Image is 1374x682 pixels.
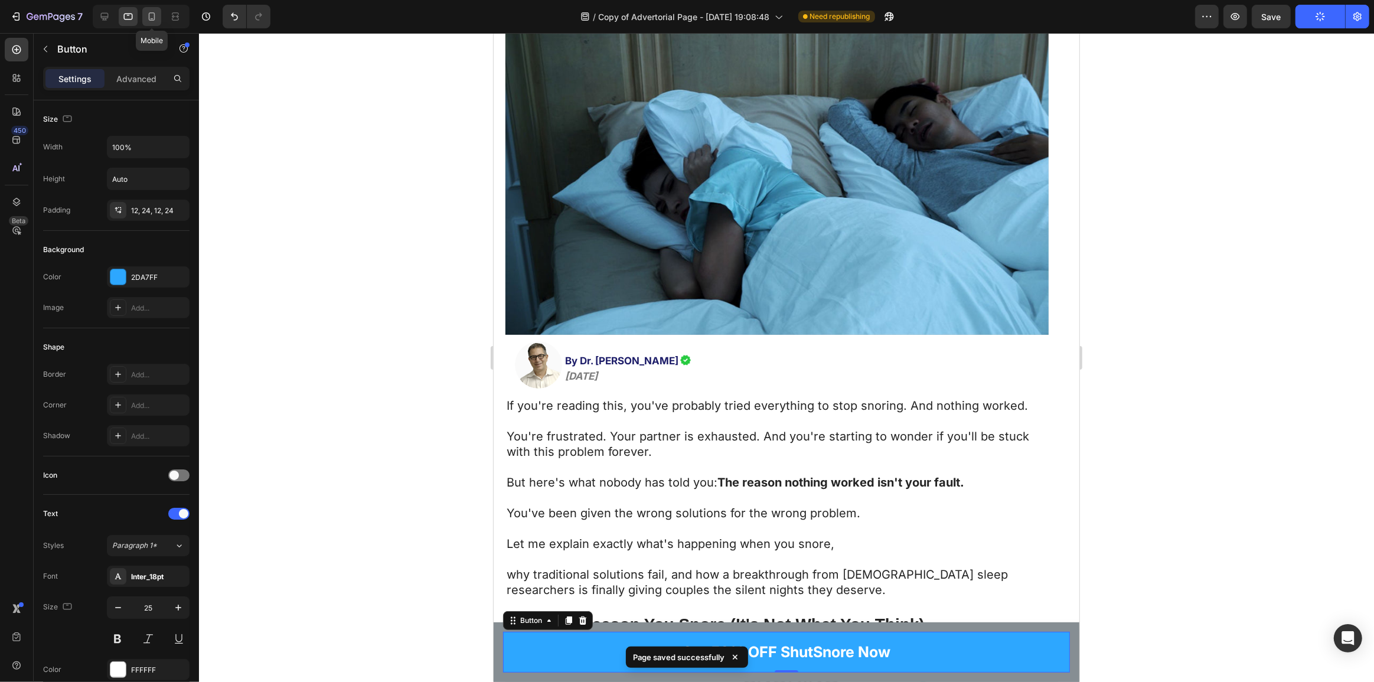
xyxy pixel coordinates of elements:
[13,472,554,488] p: You've been given the wrong solutions for the wrong problem.
[43,430,70,441] div: Shadow
[43,470,57,481] div: Icon
[810,11,870,22] span: Need republishing
[43,342,64,353] div: Shape
[5,5,88,28] button: 7
[11,126,28,135] div: 450
[494,33,1079,682] iframe: Design area
[77,9,83,24] p: 7
[71,337,104,349] i: [DATE]
[58,73,92,85] p: Settings
[43,244,84,255] div: Background
[43,540,64,551] div: Styles
[131,665,187,676] div: FFFFFF
[224,442,471,456] strong: The reason nothing worked isn't your fault.
[107,136,189,158] input: Auto
[13,396,554,426] p: You're frustrated. Your partner is exhausted. And you're starting to wonder if you'll be stuck wi...
[131,572,187,582] div: Inter_18pt
[57,42,158,56] p: Button
[107,535,190,556] button: Paragraph 1*
[71,322,185,334] span: By Dr. [PERSON_NAME]
[599,11,770,23] span: Copy of Advertorial Page - [DATE] 19:08:48
[43,400,67,410] div: Corner
[131,272,187,283] div: 2DA7FF
[116,73,156,85] p: Advanced
[21,308,68,355] img: gempages_580209516545573636-930e63da-90c2-4da9-bbde-759765460657.png
[43,174,65,184] div: Height
[1334,624,1362,652] div: Open Intercom Messenger
[131,400,187,411] div: Add...
[13,442,554,457] p: But here's what nobody has told you:
[43,508,58,519] div: Text
[43,599,74,615] div: Size
[43,369,66,380] div: Border
[223,5,270,28] div: Undo/Redo
[131,431,187,442] div: Add...
[131,205,187,216] div: 12, 24, 12, 24
[1262,12,1281,22] span: Save
[131,303,187,314] div: Add...
[12,580,555,603] h2: The Real Reason You Snore (It's Not What You Think)
[43,142,63,152] div: Width
[43,302,64,313] div: Image
[186,321,198,333] img: gempages_580209516545573636-98dac071-1e40-45c9-90fb-7362f5ff254d.png
[131,370,187,380] div: Add...
[43,664,61,675] div: Color
[43,571,58,582] div: Font
[9,216,28,226] div: Beta
[13,365,554,380] p: If you're reading this, you've probably tried everything to stop snoring. And nothing worked.
[43,112,74,128] div: Size
[43,272,61,282] div: Color
[13,503,554,518] p: Let me explain exactly what's happening when you snore,
[13,534,554,564] p: why traditional solutions fail, and how a breakthrough from [DEMOGRAPHIC_DATA] sleep researchers ...
[633,651,724,663] p: Page saved successfully
[593,11,596,23] span: /
[43,205,70,216] div: Padding
[107,168,189,190] input: Auto
[1252,5,1291,28] button: Save
[112,540,157,551] span: Paragraph 1*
